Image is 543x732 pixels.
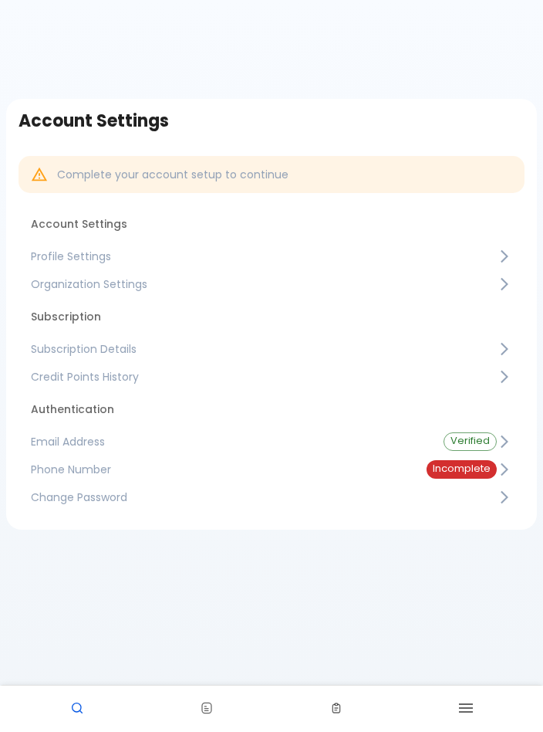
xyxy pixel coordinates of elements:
[19,298,524,335] li: Subscription
[19,391,524,428] li: Authentication
[19,111,524,131] h3: Account Settings
[31,369,497,385] span: Credit Points History
[19,242,524,270] a: Profile Settings
[31,434,419,449] span: Email Address
[31,490,497,505] span: Change Password
[19,428,524,456] a: Email AddressVerified
[31,341,497,357] span: Subscription Details
[19,483,524,511] a: Change Password
[57,167,288,182] p: Complete your account setup to continue
[19,205,524,242] li: Account Settings
[31,276,497,292] span: Organization Settings
[444,435,496,447] span: Verified
[19,335,524,363] a: Subscription Details
[19,456,524,483] a: Phone NumberIncomplete
[31,249,497,264] span: Profile Settings
[19,363,524,391] a: Credit Points History
[31,462,402,477] span: Phone Number
[19,270,524,298] a: Organization Settings
[427,463,497,475] span: Incomplete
